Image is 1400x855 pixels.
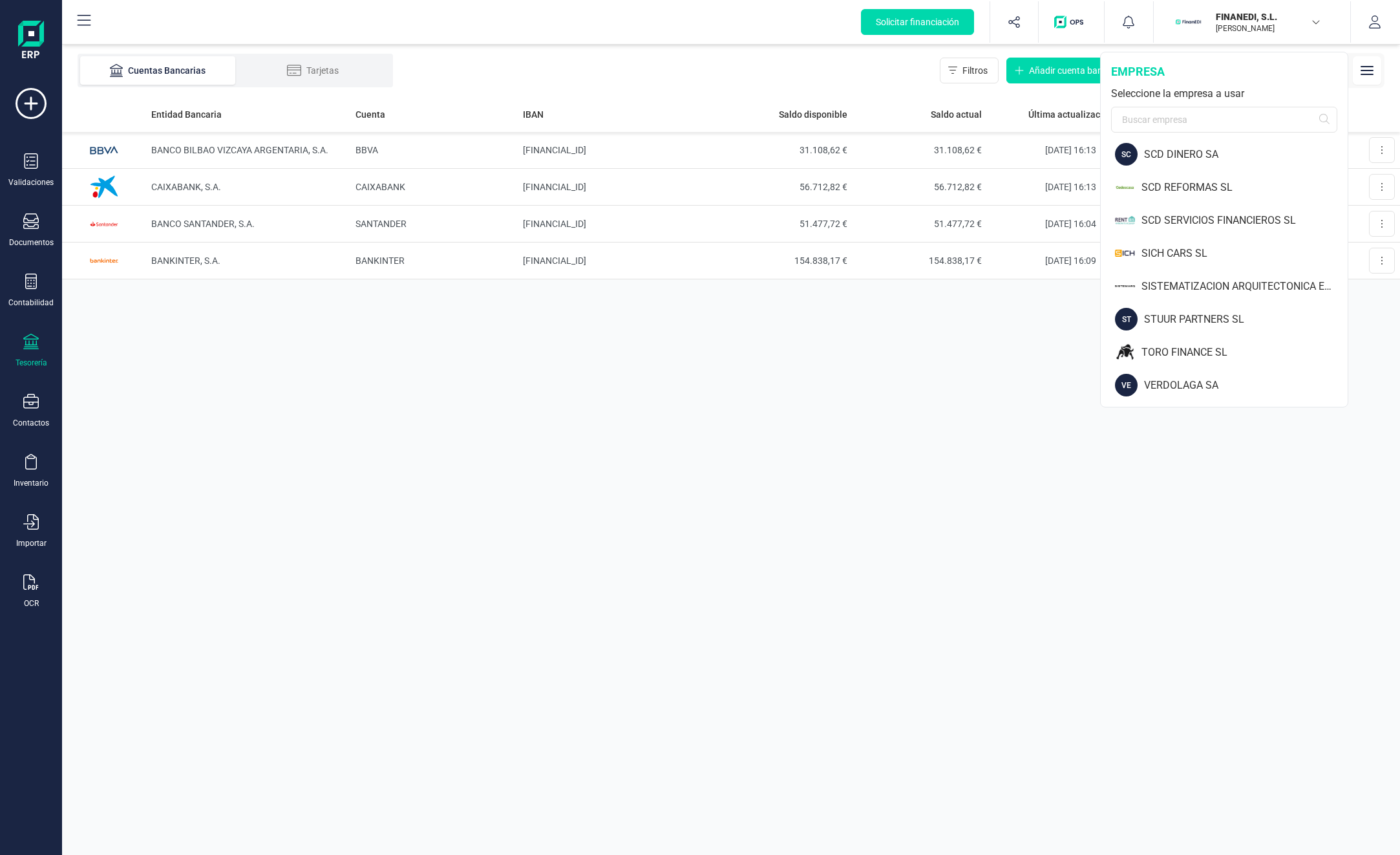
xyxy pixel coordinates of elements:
[1111,107,1337,133] input: Buscar empresa
[85,241,123,280] img: Imagen de BANKINTER, S.A.
[1216,23,1319,34] p: [PERSON_NAME]
[779,108,847,121] span: Saldo disponible
[85,131,123,169] img: Imagen de BANCO BILBAO VIZCAYA ARGENTARIA, S.A.
[1006,58,1134,83] button: Añadir cuenta bancaria
[858,217,981,230] span: 51.477,72 €
[1045,219,1096,229] span: [DATE] 16:04
[151,182,221,192] span: CAIXABANK, S.A.
[355,145,378,155] span: BBVA
[876,16,959,28] span: Solicitar financiación
[940,58,999,83] button: Filtros
[1028,108,1113,121] span: Última actualización
[1115,143,1138,166] div: SC
[355,108,385,121] span: Cuenta
[523,108,544,121] span: IBAN
[1045,182,1096,192] span: [DATE] 16:13
[518,169,719,206] td: [FINANCIAL_ID]
[1115,341,1135,363] img: TO
[1046,1,1096,43] button: Logo de OPS
[861,9,974,35] button: Solicitar financiación
[1045,255,1096,266] span: [DATE] 16:09
[1045,145,1096,155] span: [DATE] 16:13
[1111,63,1337,81] div: empresa
[1029,64,1123,77] span: Añadir cuenta bancaria
[1115,275,1135,298] img: SI
[1174,8,1203,36] img: FI
[724,180,847,193] span: 56.712,82 €
[16,538,47,548] div: Importar
[355,255,405,266] span: BANKINTER
[858,144,981,157] span: 31.108,62 €
[151,108,222,121] span: Entidad Bancaria
[261,64,365,77] div: Tarjetas
[1141,180,1348,195] div: SCD REFORMAS SL
[151,145,328,155] span: BANCO BILBAO VIZCAYA ARGENTARIA, S.A.
[14,478,48,488] div: Inventario
[1115,209,1135,232] img: SC
[1144,378,1348,393] div: VERDOLAGA SA
[16,358,47,368] div: Tesorería
[724,144,847,157] span: 31.108,62 €
[24,598,39,609] div: OCR
[518,206,719,243] td: [FINANCIAL_ID]
[1141,246,1348,261] div: SICH CARS SL
[1115,176,1135,199] img: SC
[13,418,49,428] div: Contactos
[858,254,981,267] span: 154.838,17 €
[85,168,123,206] img: Imagen de CAIXABANK, S.A.
[518,243,719,279] td: [FINANCIAL_ID]
[1144,312,1348,327] div: STUUR PARTNERS SL
[1111,86,1337,102] div: Seleccione la empresa a usar
[1169,1,1335,43] button: FIFINANEDI, S.L.[PERSON_NAME]
[1141,279,1348,294] div: SISTEMATIZACION ARQUITECTONICA EN REFORMAS SL
[355,182,405,192] span: CAIXABANK
[8,177,54,188] div: Validaciones
[1216,10,1319,23] p: FINANEDI, S.L.
[18,21,44,62] img: Logo Finanedi
[1115,374,1138,396] div: VE
[355,219,407,229] span: SANTANDER
[1141,345,1348,360] div: TORO FINANCE SL
[931,108,982,121] span: Saldo actual
[518,132,719,169] td: [FINANCIAL_ID]
[1141,213,1348,228] div: SCD SERVICIOS FINANCIEROS SL
[106,64,209,77] div: Cuentas Bancarias
[1115,308,1138,330] div: ST
[1115,242,1135,265] img: SI
[724,254,847,267] span: 154.838,17 €
[151,219,255,229] span: BANCO SANTANDER, S.A.
[724,217,847,230] span: 51.477,72 €
[1144,147,1348,162] div: SCD DINERO SA
[1054,16,1088,28] img: Logo de OPS
[8,298,54,308] div: Contabilidad
[962,64,988,77] span: Filtros
[858,180,981,193] span: 56.712,82 €
[9,237,54,248] div: Documentos
[85,204,123,243] img: Imagen de BANCO SANTANDER, S.A.
[151,255,220,266] span: BANKINTER, S.A.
